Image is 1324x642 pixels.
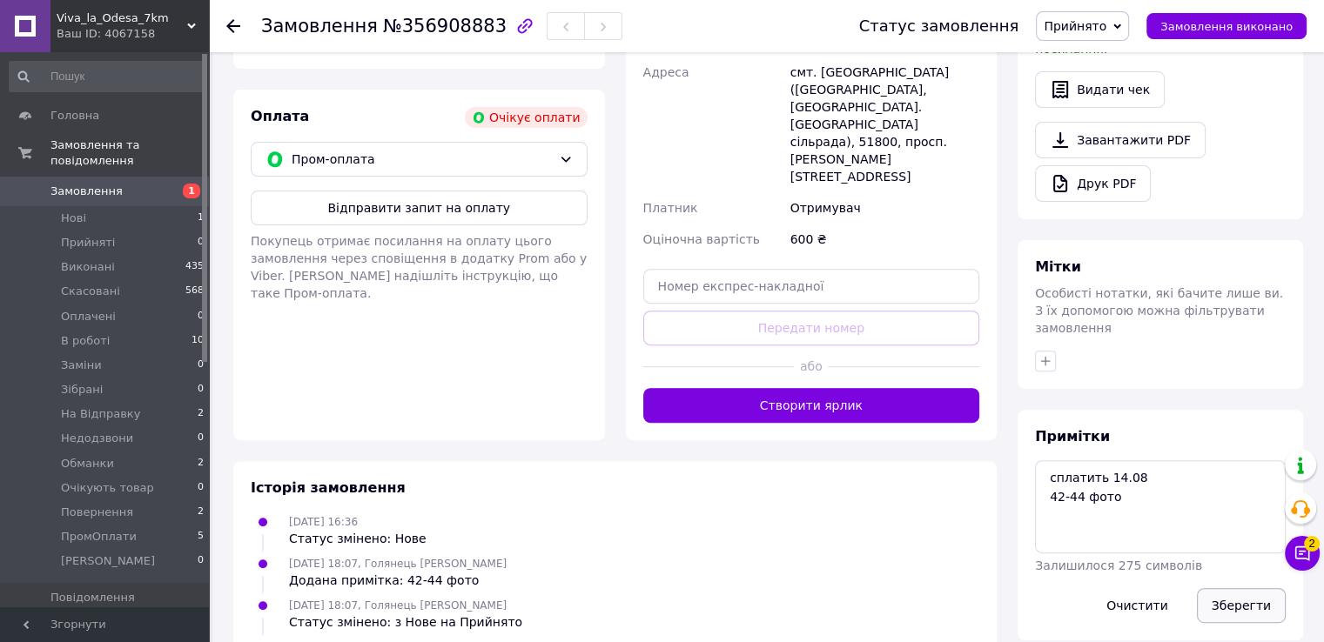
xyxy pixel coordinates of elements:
[289,613,522,631] div: Статус змінено: з Нове на Прийнято
[185,259,204,275] span: 435
[61,211,86,226] span: Нові
[50,108,99,124] span: Головна
[251,234,587,300] span: Покупець отримає посилання на оплату цього замовлення через сповіщення в додатку Prom або у Viber...
[1160,20,1293,33] span: Замовлення виконано
[261,16,378,37] span: Замовлення
[289,599,507,612] span: [DATE] 18:07, Голянець [PERSON_NAME]
[1035,165,1151,202] a: Друк PDF
[61,505,133,520] span: Повернення
[1035,428,1110,445] span: Примітки
[50,590,135,605] span: Повідомлення
[198,382,204,398] span: 0
[61,309,116,324] span: Оплачені
[1304,533,1320,549] span: 2
[185,284,204,299] span: 568
[289,558,507,570] span: [DATE] 18:07, Голянець [PERSON_NAME]
[465,107,588,128] div: Очікує оплати
[643,201,698,215] span: Платник
[198,553,204,569] span: 0
[289,530,427,547] div: Статус змінено: Нове
[289,572,507,589] div: Додана примітка: 42-44 фото
[643,232,760,246] span: Оціночна вартість
[251,479,406,496] span: Історія замовлення
[1035,71,1165,108] button: Видати чек
[61,358,102,373] span: Заміни
[61,456,114,471] span: Обманки
[50,137,209,169] span: Замовлення та повідомлення
[251,108,309,124] span: Оплата
[292,150,552,169] span: Пром-оплата
[1285,536,1320,571] button: Чат з покупцем2
[226,17,240,35] div: Повернутися назад
[251,191,588,225] button: Відправити запит на оплату
[61,406,140,422] span: На Відправку
[1197,588,1286,623] button: Зберегти
[1035,460,1286,552] textarea: сплатить 14.08 42-44 фото
[794,358,828,375] span: або
[859,17,1019,35] div: Статус замовлення
[1146,13,1307,39] button: Замовлення виконано
[1035,286,1283,335] span: Особисті нотатки, які бачите лише ви. З їх допомогою можна фільтрувати замовлення
[198,235,204,251] span: 0
[57,26,209,42] div: Ваш ID: 4067158
[61,333,110,349] span: В роботі
[289,516,358,528] span: [DATE] 16:36
[198,406,204,422] span: 2
[1035,558,1202,572] span: Залишилося 275 символів
[61,235,115,251] span: Прийняті
[643,65,689,79] span: Адреса
[787,192,983,224] div: Отримувач
[61,553,155,569] span: [PERSON_NAME]
[198,431,204,446] span: 0
[57,10,187,26] span: Viva_la_Odesa_7km
[198,456,204,471] span: 2
[198,480,204,496] span: 0
[192,333,204,349] span: 10
[198,358,204,373] span: 0
[61,259,115,275] span: Виконані
[61,529,137,545] span: ПромОплати
[183,184,200,198] span: 1
[643,388,980,423] button: Створити ярлик
[61,284,120,299] span: Скасовані
[1035,7,1280,56] span: У вас є 30 днів, щоб відправити запит на відгук покупцеві, скопіювавши посилання.
[9,61,205,92] input: Пошук
[61,382,103,398] span: Зібрані
[61,480,154,496] span: Очікують товар
[61,431,133,446] span: Недодзвони
[198,309,204,324] span: 0
[198,211,204,226] span: 1
[643,269,980,304] input: Номер експрес-накладної
[1035,258,1081,275] span: Мітки
[787,57,983,192] div: смт. [GEOGRAPHIC_DATA] ([GEOGRAPHIC_DATA], [GEOGRAPHIC_DATA]. [GEOGRAPHIC_DATA] сільрада), 51800,...
[198,529,204,545] span: 5
[50,184,123,199] span: Замовлення
[198,505,204,520] span: 2
[1035,122,1206,158] a: Завантажити PDF
[787,224,983,255] div: 600 ₴
[1044,19,1106,33] span: Прийнято
[383,16,507,37] span: №356908883
[1092,588,1183,623] button: Очистити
